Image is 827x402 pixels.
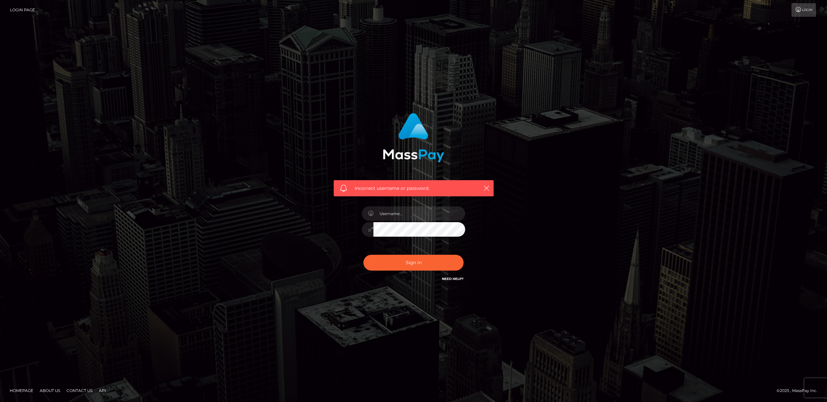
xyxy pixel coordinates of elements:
[64,386,95,396] a: Contact Us
[373,206,465,221] input: Username...
[37,386,63,396] a: About Us
[96,386,109,396] a: API
[355,185,473,192] span: Incorrect username or password.
[363,255,464,271] button: Sign in
[442,277,464,281] a: Need Help?
[7,386,36,396] a: Homepage
[383,113,444,162] img: MassPay Login
[10,3,35,17] a: Login Page
[777,387,822,394] div: © 2025 , MassPay Inc.
[791,3,816,17] a: Login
